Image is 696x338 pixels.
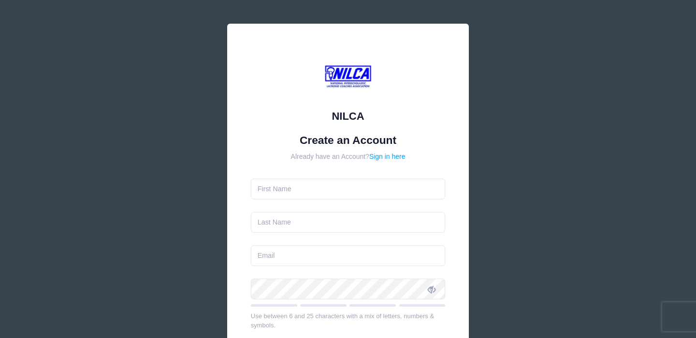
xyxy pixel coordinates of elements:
div: NILCA [251,108,446,124]
a: Sign in here [369,153,406,160]
h1: Create an Account [251,134,446,147]
input: First Name [251,179,446,199]
input: Email [251,245,446,266]
img: NILCA [319,47,377,105]
input: Last Name [251,212,446,233]
div: Already have an Account? [251,152,446,162]
div: Use between 6 and 25 characters with a mix of letters, numbers & symbols. [251,311,446,330]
